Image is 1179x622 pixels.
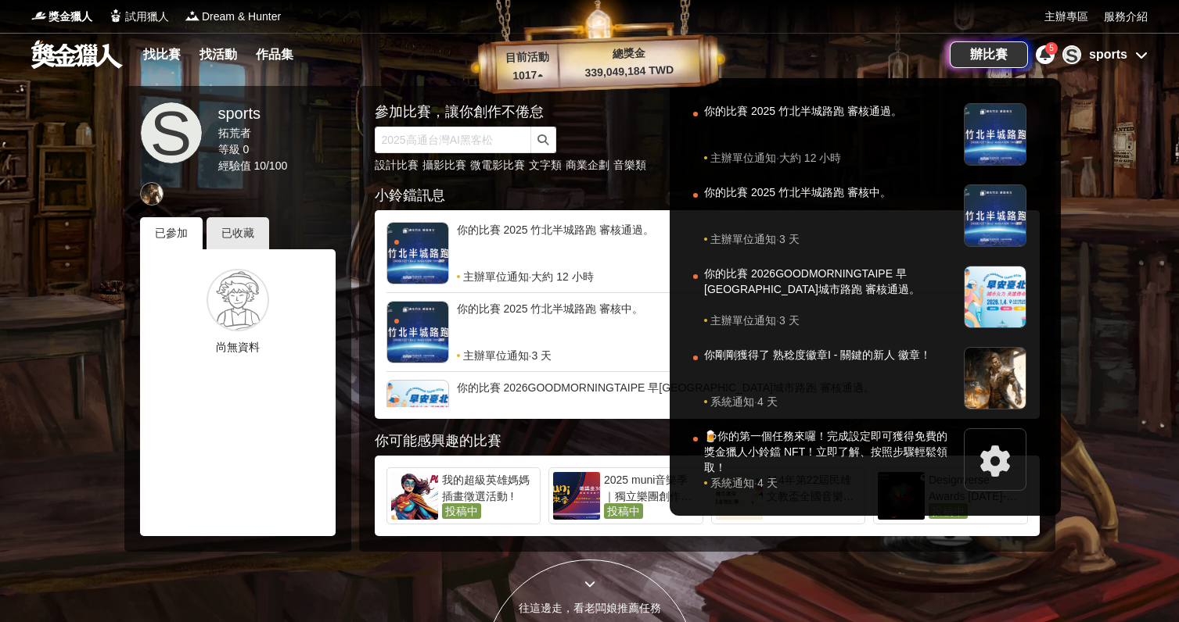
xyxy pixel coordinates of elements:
span: 系統通知 [710,394,754,409]
span: 主辦單位通知 [710,231,776,247]
a: 你剛剛獲得了 熟稔度徽章I - 關鍵的新人 徽章！系統通知·4 天 [685,338,1045,419]
span: 3 天 [779,231,800,247]
span: 5 [1049,44,1054,52]
a: 你的比賽 2025 竹北半城路跑 審核通過。主辦單位通知·大約 12 小時 [685,94,1045,175]
div: S [1062,45,1081,64]
p: 1017 ▴ [496,66,559,85]
span: 系統通知 [710,475,754,491]
span: 大約 12 小時 [779,150,841,166]
span: · [754,475,757,491]
a: 🍺你的第一個任務來囉！完成設定即可獲得免費的獎金獵人小鈴鐺 NFT！立即了解、按照步驟輕鬆領取！系統通知·4 天 [685,419,1045,500]
p: 目前活動 [495,48,559,67]
span: 4 天 [757,394,778,409]
p: 總獎金 [558,43,699,64]
a: 辦比賽 [950,41,1028,68]
span: 主辦單位通知 [710,150,776,166]
p: 339,049,184 TWD [559,61,700,82]
span: · [776,231,779,247]
span: · [754,394,757,409]
span: 3 天 [779,313,800,328]
div: 你剛剛獲得了 熟稔度徽章I - 關鍵的新人 徽章！ [704,347,956,394]
span: · [776,313,779,328]
span: · [776,150,779,166]
div: 你的比賽 2026GOODMORNINGTAIPE 早[GEOGRAPHIC_DATA]城市路跑 審核通過。 [704,266,956,313]
a: 你的比賽 2025 竹北半城路跑 審核中。主辦單位通知·3 天 [685,175,1045,256]
div: 你的比賽 2025 竹北半城路跑 審核中。 [704,184,956,231]
span: 主辦單位通知 [710,313,776,328]
div: 你的比賽 2025 竹北半城路跑 審核通過。 [704,103,956,150]
span: 4 天 [757,475,778,491]
a: 你的比賽 2026GOODMORNINGTAIPE 早[GEOGRAPHIC_DATA]城市路跑 審核通過。主辦單位通知·3 天 [685,256,1045,338]
div: 🍺你的第一個任務來囉！完成設定即可獲得免費的獎金獵人小鈴鐺 NFT！立即了解、按照步驟輕鬆領取！ [704,428,956,475]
